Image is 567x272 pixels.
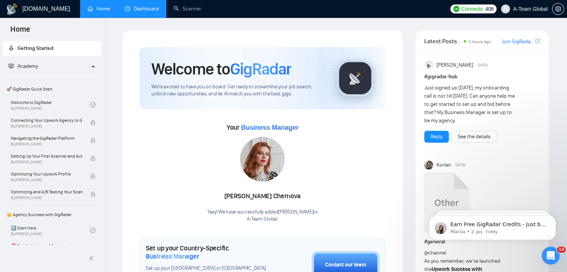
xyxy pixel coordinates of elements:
a: Welcome to GigRadarBy[PERSON_NAME] [11,97,90,113]
span: Your [227,123,299,132]
span: lock [90,192,95,197]
span: 408 [485,5,494,13]
span: setting [552,6,564,12]
span: GigRadar [230,59,291,79]
span: double-left [89,254,96,262]
span: Setting Up Your First Scanner and Auto-Bidder [11,152,82,160]
span: [DATE] [456,162,466,168]
button: Reply [424,131,449,143]
span: lock [90,174,95,179]
a: 1️⃣ Start HereBy[PERSON_NAME] [11,222,90,238]
span: check-circle [90,228,95,233]
span: Business Manager [241,124,298,131]
span: We're excited to have you on board. Get ready to streamline your job search, unlock new opportuni... [151,83,325,98]
span: Latest Posts from the GigRadar Community [424,37,462,46]
img: Korlan [424,161,433,170]
div: Yaay! We have successfully added [PERSON_NAME] to [207,209,318,223]
a: dashboardDashboard [125,6,159,12]
img: upwork-logo.png [453,6,459,12]
span: @channel [424,250,446,256]
h1: # gigradar-hub [424,73,540,81]
li: Getting Started [3,41,101,56]
span: 13 [557,247,566,253]
p: A-Team Global . [207,216,318,223]
span: rocket [9,45,14,51]
span: lock [90,120,95,125]
div: Contact our team [325,261,366,269]
a: export [535,38,540,45]
span: Optimizing and A/B Testing Your Scanner for Better Results [11,188,82,196]
span: user [503,6,508,12]
span: By [PERSON_NAME] [11,142,82,146]
span: Korlan [436,161,451,169]
span: [PERSON_NAME] [436,61,473,69]
span: Connects: [462,5,484,13]
button: setting [552,3,564,15]
span: check-circle [90,102,95,107]
img: logo [6,3,18,15]
span: By [PERSON_NAME] [11,160,82,164]
h1: Set up your Country-Specific [146,244,274,260]
span: By [PERSON_NAME] [11,196,82,200]
span: lock [90,156,95,161]
span: Connecting Your Upwork Agency to GigRadar [11,117,82,124]
span: export [535,38,540,44]
span: Academy [9,63,38,69]
a: Reply [431,133,442,141]
a: setting [552,6,564,12]
a: searchScanner [174,6,201,12]
iframe: Intercom notifications повідомлення [418,200,567,252]
span: Business Manager [146,252,199,260]
a: See the details [458,133,491,141]
span: By [PERSON_NAME] [11,178,82,182]
span: [DATE] [478,62,488,69]
div: Just signed up [DATE], my onboarding call is not till [DATE]. Can anyone help me to get started t... [424,84,517,125]
iframe: Intercom live chat [542,247,560,265]
span: 🚀 GigRadar Quick Start [3,82,101,97]
span: ⛔ Top 3 Mistakes of Pro Agencies [11,242,82,250]
span: Home [4,24,36,39]
a: homeHome [88,6,110,12]
img: 1686131547568-39.jpg [240,137,285,181]
div: [PERSON_NAME] Chernova [207,190,318,203]
span: fund-projection-screen [9,63,14,69]
a: Upwork Success with GigRadar.mp4 [424,173,469,235]
span: Navigating the GigRadar Platform [11,135,82,142]
span: By [PERSON_NAME] [11,124,82,129]
h1: Welcome to [151,59,291,79]
img: Anisuzzaman Khan [424,61,433,70]
span: 3 hours ago [468,39,491,44]
span: Academy [18,63,38,69]
img: gigradar-logo.png [337,60,374,97]
span: 👑 Agency Success with GigRadar [3,207,101,222]
span: lock [90,138,95,143]
button: See the details [451,131,497,143]
span: Optimizing Your Upwork Profile [11,170,82,178]
a: Join GigRadar Slack Community [501,38,534,46]
span: Getting Started [18,45,53,51]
